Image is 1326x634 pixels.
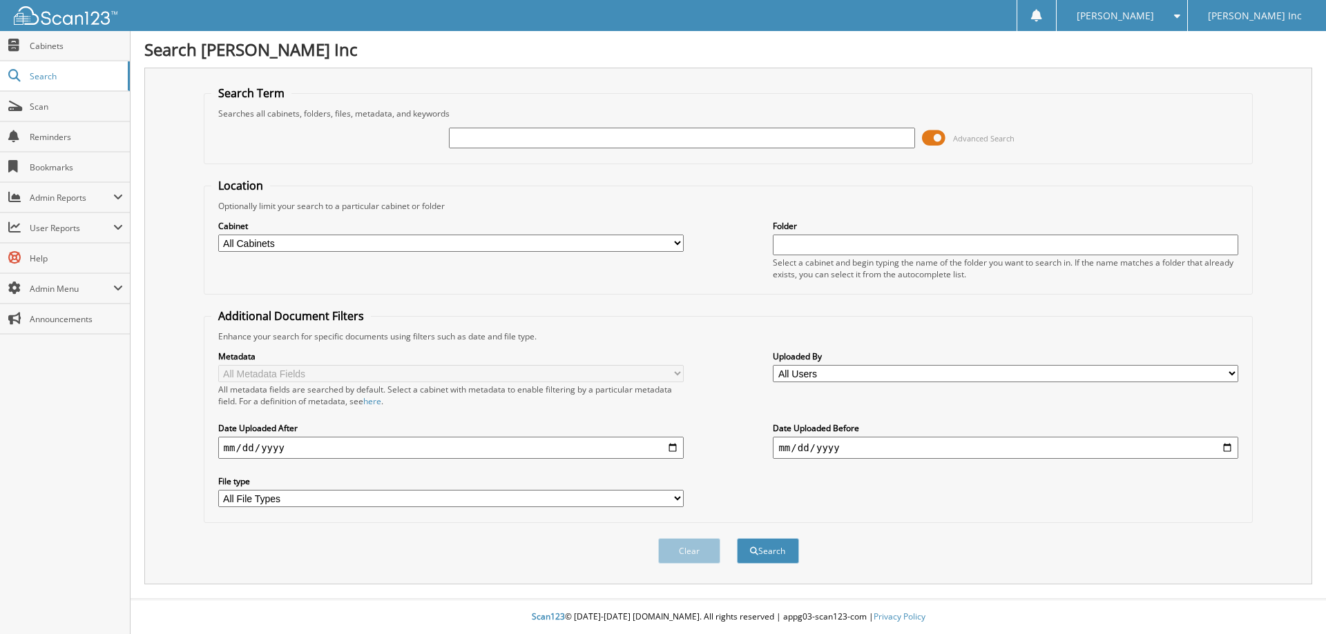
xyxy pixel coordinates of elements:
span: Admin Reports [30,192,113,204]
button: Clear [658,538,720,564]
label: Folder [773,220,1238,232]
img: scan123-logo-white.svg [14,6,117,25]
a: here [363,395,381,407]
legend: Location [211,178,270,193]
iframe: Chat Widget [1257,568,1326,634]
input: start [218,437,684,459]
span: Bookmarks [30,161,123,173]
span: Admin Menu [30,283,113,295]
a: Privacy Policy [874,611,925,622]
legend: Search Term [211,86,291,101]
span: Advanced Search [953,133,1015,143]
span: Cabinets [30,40,123,52]
span: [PERSON_NAME] Inc [1208,12,1302,20]
span: Help [30,252,123,264]
label: Metadata [218,350,684,362]
span: [PERSON_NAME] [1077,12,1154,20]
label: Date Uploaded After [218,422,684,434]
span: Scan123 [532,611,565,622]
label: Uploaded By [773,350,1238,362]
div: Enhance your search for specific documents using filters such as date and file type. [211,330,1246,342]
span: Scan [30,101,123,112]
div: Optionally limit your search to a particular cabinet or folder [211,200,1246,212]
div: Searches all cabinets, folders, files, metadata, and keywords [211,108,1246,119]
label: Cabinet [218,220,684,232]
button: Search [737,538,799,564]
label: File type [218,475,684,487]
span: Announcements [30,313,123,325]
span: User Reports [30,222,113,234]
input: end [773,437,1238,459]
span: Reminders [30,131,123,143]
h1: Search [PERSON_NAME] Inc [144,38,1312,61]
div: Select a cabinet and begin typing the name of the folder you want to search in. If the name match... [773,257,1238,280]
div: © [DATE]-[DATE] [DOMAIN_NAME]. All rights reserved | appg03-scan123-com | [131,600,1326,634]
div: All metadata fields are searched by default. Select a cabinet with metadata to enable filtering b... [218,384,684,407]
label: Date Uploaded Before [773,422,1238,434]
span: Search [30,70,121,82]
legend: Additional Document Filters [211,308,371,324]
